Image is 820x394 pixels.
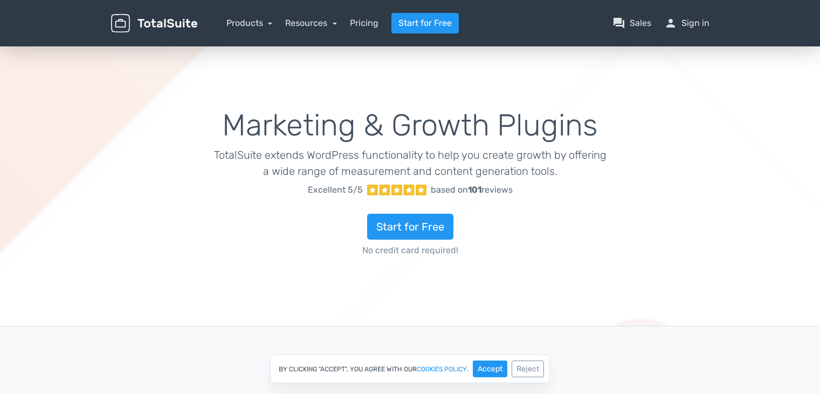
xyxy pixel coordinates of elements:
a: Excellent 5/5 based on101reviews [213,179,607,201]
a: question_answerSales [612,17,651,30]
a: Pricing [350,17,378,30]
a: Start for Free [391,13,459,33]
a: Products [226,18,273,28]
span: Excellent 5/5 [308,184,363,196]
a: Resources [285,18,337,28]
a: personSign in [664,17,709,30]
div: By clicking "Accept", you agree with our . [270,355,550,383]
div: based on reviews [431,184,513,196]
span: question_answer [612,17,625,30]
button: Accept [473,361,507,377]
button: Reject [512,361,544,377]
span: person [664,17,677,30]
strong: 101 [468,185,481,195]
a: cookies policy [417,366,467,372]
p: TotalSuite extends WordPress functionality to help you create growth by offering a wide range of ... [213,147,607,179]
h1: Marketing & Growth Plugins [213,109,607,142]
a: Start for Free [367,214,453,240]
span: No credit card required! [213,244,607,257]
img: TotalSuite for WordPress [111,14,197,33]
